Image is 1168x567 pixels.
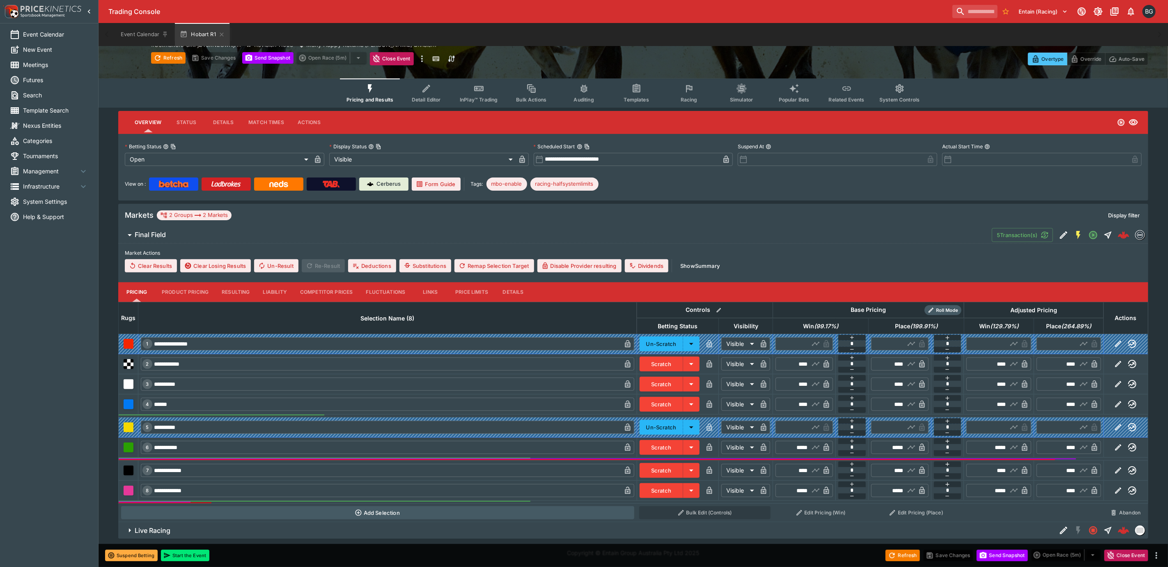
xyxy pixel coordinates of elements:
[574,97,594,103] span: Auditing
[1118,525,1129,536] div: e12695d3-a9d1-4443-8204-434df08988b5
[984,144,990,150] button: Actual Start Time
[1124,4,1138,19] button: Notifications
[1136,526,1145,535] img: liveracing
[125,210,154,220] h5: Markets
[584,144,590,150] button: Copy To Clipboard
[155,282,215,302] button: Product Pricing
[495,282,532,302] button: Details
[990,321,1019,331] em: ( 129.79 %)
[135,526,170,535] h6: Live Racing
[530,177,599,191] div: Betting Target: cerberus
[348,259,396,272] button: Deductions
[577,144,583,150] button: Scheduled StartCopy To Clipboard
[449,282,495,302] button: Price Limits
[1119,55,1145,63] p: Auto-Save
[125,153,311,166] div: Open
[640,377,684,392] button: Scratch
[1135,230,1145,240] div: betmakers
[970,321,1028,331] span: Win(129.79%)
[977,550,1028,561] button: Send Snapshot
[168,113,205,132] button: Status
[135,230,166,239] h6: Final Field
[23,106,88,115] span: Template Search
[640,357,684,371] button: Scratch
[721,421,757,434] div: Visible
[714,305,724,316] button: Bulk edit
[1152,551,1161,560] button: more
[21,14,65,17] img: Sportsbook Management
[925,305,961,315] div: Show/hide Price Roll mode configuration.
[1061,321,1091,331] em: ( 264.89 %)
[23,167,78,175] span: Management
[269,181,288,187] img: Neds
[721,484,757,497] div: Visible
[1104,550,1148,561] button: Close Event
[730,97,753,103] span: Simulator
[145,468,150,473] span: 7
[886,550,920,561] button: Refresh
[367,181,374,187] img: Cerberus
[170,144,176,150] button: Copy To Clipboard
[359,177,408,191] a: Cerberus
[23,136,88,145] span: Categories
[417,52,427,65] button: more
[125,143,161,150] p: Betting Status
[964,302,1104,318] th: Adjusted Pricing
[1105,53,1148,65] button: Auto-Save
[1104,302,1148,334] th: Actions
[1081,55,1101,63] p: Override
[412,177,461,191] a: Form Guide
[118,282,155,302] button: Pricing
[145,381,151,387] span: 3
[794,321,847,331] span: Win(99.17%)
[721,464,757,477] div: Visible
[1115,227,1132,243] a: d5975781-4736-478c-a84f-0590fd3bffda
[460,97,498,103] span: InPlay™ Trading
[145,361,151,367] span: 2
[360,282,412,302] button: Fluctuations
[530,180,599,188] span: racing-halfsystemlimits
[329,143,367,150] p: Display Status
[1074,4,1089,19] button: Connected to PK
[1091,4,1106,19] button: Toggle light/dark mode
[1028,53,1148,65] div: Start From
[145,424,151,430] span: 5
[377,180,401,188] p: Cerberus
[108,7,949,16] div: Trading Console
[23,76,88,84] span: Futures
[639,506,771,519] button: Bulk Edit (Controls)
[340,78,926,108] div: Event type filters
[23,91,88,99] span: Search
[329,153,516,166] div: Visible
[23,60,88,69] span: Meetings
[637,302,773,318] th: Controls
[454,259,534,272] button: Remap Selection Target
[537,259,622,272] button: Disable Provider resulting
[1067,53,1105,65] button: Override
[640,463,684,478] button: Scratch
[180,259,251,272] button: Clear Losing Results
[159,181,188,187] img: Betcha
[640,337,684,351] button: Un-Scratch
[942,143,983,150] p: Actual Start Time
[121,506,635,519] button: Add Selection
[1031,549,1101,561] div: split button
[625,259,668,272] button: Dividends
[640,483,684,498] button: Scratch
[23,121,88,130] span: Nexus Entities
[721,378,757,391] div: Visible
[21,6,81,12] img: PriceKinetics
[1037,321,1100,331] span: Place(264.89%)
[151,52,186,64] button: Refresh
[814,321,838,331] em: ( 99.17 %)
[486,180,527,188] span: mbo-enable
[119,302,138,334] th: Rugs
[215,282,256,302] button: Resulting
[1088,526,1098,535] svg: Closed
[376,144,381,150] button: Copy To Clipboard
[738,143,764,150] p: Suspend At
[412,282,449,302] button: Links
[1071,523,1086,538] button: SGM Disabled
[145,401,151,407] span: 4
[323,181,340,187] img: TabNZ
